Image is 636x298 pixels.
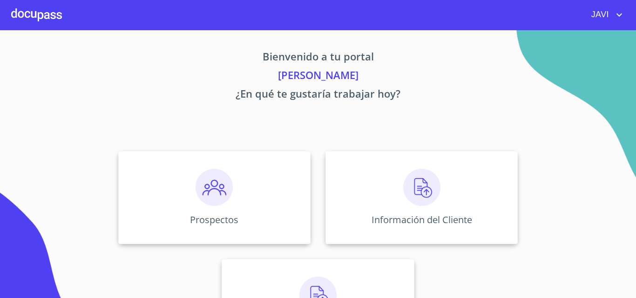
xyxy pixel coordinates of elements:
p: Prospectos [190,213,238,226]
p: ¿En qué te gustaría trabajar hoy? [31,86,605,105]
span: JAVI [584,7,614,22]
img: prospectos.png [196,169,233,206]
p: Información del Cliente [372,213,472,226]
p: Bienvenido a tu portal [31,49,605,67]
img: carga.png [403,169,440,206]
p: [PERSON_NAME] [31,67,605,86]
button: account of current user [584,7,625,22]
